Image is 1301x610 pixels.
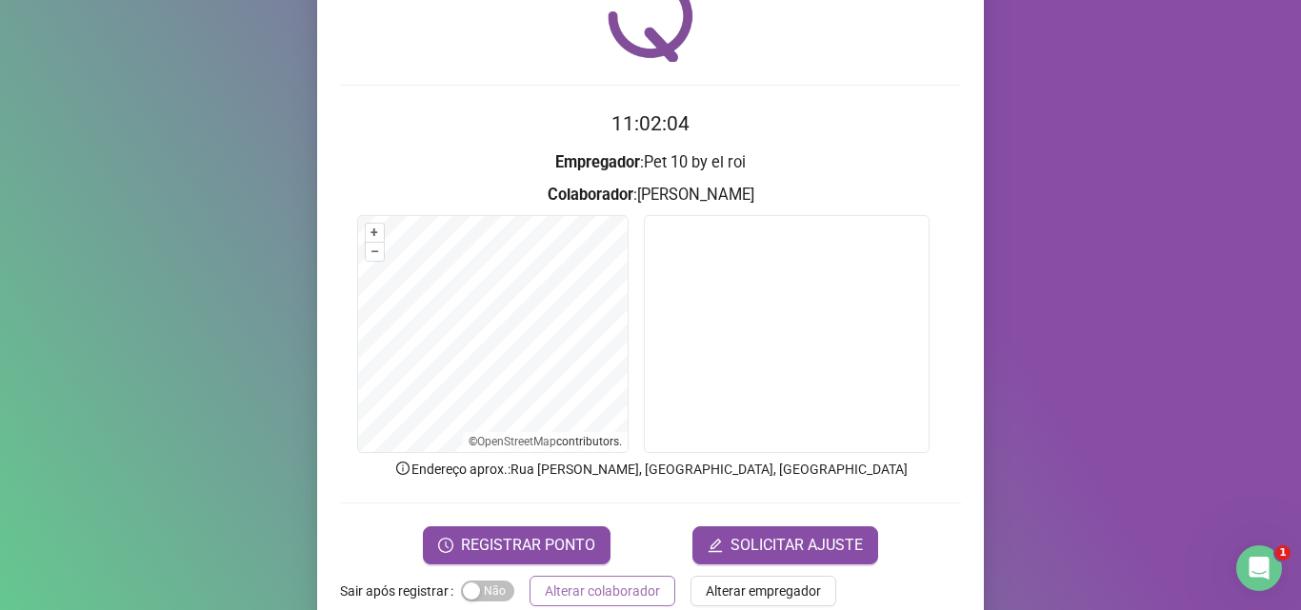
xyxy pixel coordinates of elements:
[706,580,821,601] span: Alterar empregador
[366,224,384,242] button: +
[340,150,961,175] h3: : Pet 10 by el roi
[477,435,556,448] a: OpenStreetMap
[423,526,610,564] button: REGISTRAR PONTO
[1236,545,1282,591] iframe: Intercom live chat
[340,576,461,606] label: Sair após registrar
[1275,545,1291,561] span: 1
[461,534,595,557] span: REGISTRAR PONTO
[692,526,878,564] button: editSOLICITAR AJUSTE
[731,534,863,557] span: SOLICITAR AJUSTE
[545,580,660,601] span: Alterar colaborador
[611,112,690,135] time: 11:02:04
[691,576,836,606] button: Alterar empregador
[340,459,961,480] p: Endereço aprox. : Rua [PERSON_NAME], [GEOGRAPHIC_DATA], [GEOGRAPHIC_DATA]
[366,243,384,261] button: –
[340,183,961,207] h3: : [PERSON_NAME]
[394,460,411,477] span: info-circle
[708,538,723,553] span: edit
[469,435,622,448] li: © contributors.
[548,186,633,204] strong: Colaborador
[530,576,675,606] button: Alterar colaborador
[438,538,453,553] span: clock-circle
[555,153,640,171] strong: Empregador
